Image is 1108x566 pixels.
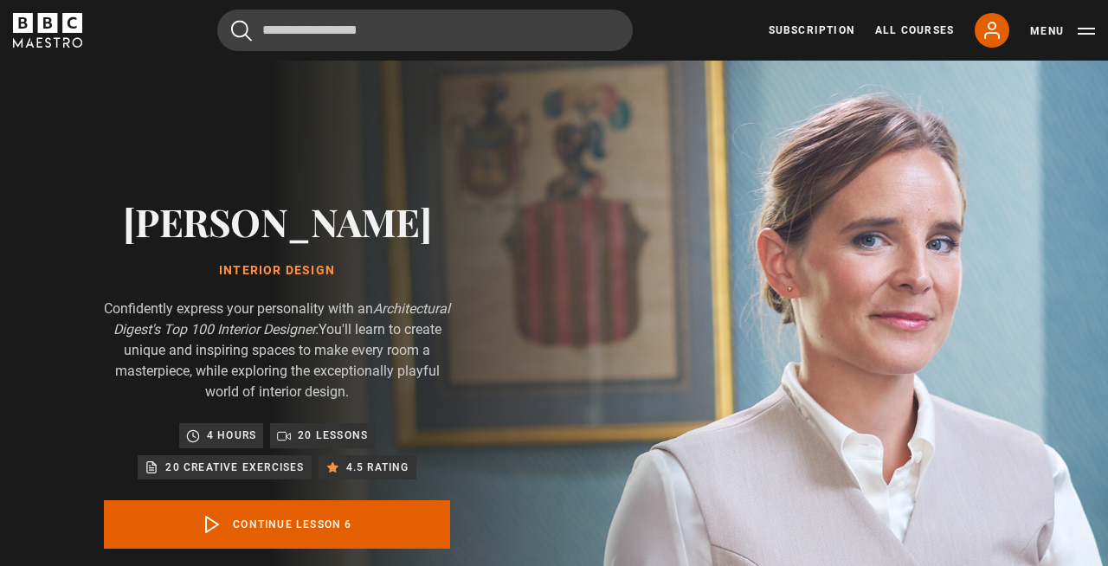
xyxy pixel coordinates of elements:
button: Toggle navigation [1030,23,1095,40]
p: 20 lessons [298,427,368,444]
input: Search [217,10,633,51]
a: Subscription [769,23,854,38]
h1: Interior Design [104,264,450,278]
svg: BBC Maestro [13,13,82,48]
a: Continue lesson 6 [104,500,450,549]
a: All Courses [875,23,954,38]
p: 4 hours [207,427,256,444]
p: Confidently express your personality with an You'll learn to create unique and inspiring spaces t... [104,299,450,402]
p: 4.5 rating [346,459,409,476]
p: 20 creative exercises [165,459,304,476]
button: Submit the search query [231,20,252,42]
h2: [PERSON_NAME] [104,199,450,243]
